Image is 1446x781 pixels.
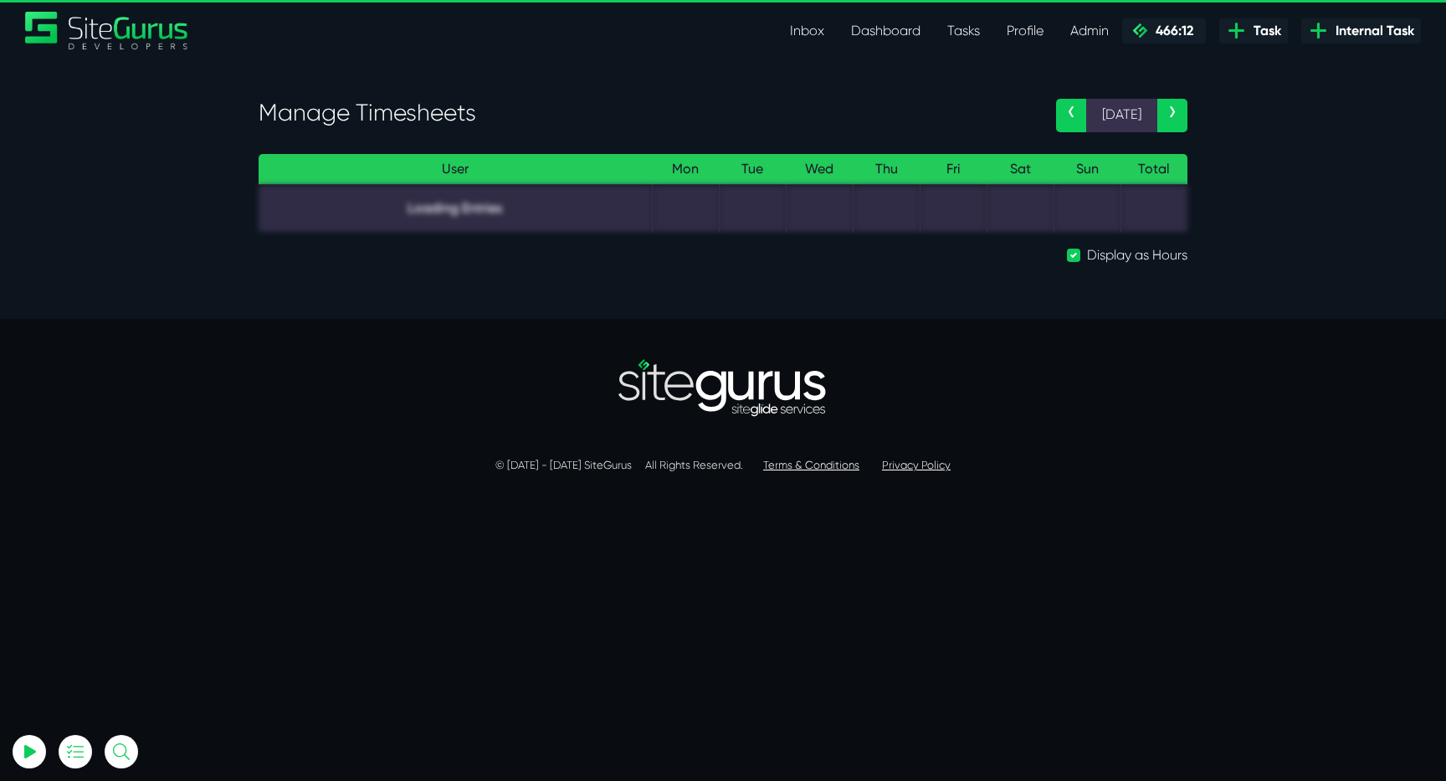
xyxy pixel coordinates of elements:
[777,14,838,48] a: Inbox
[1157,99,1187,132] a: ›
[259,184,652,232] td: Loading Entries
[920,154,987,185] th: Fri
[786,154,853,185] th: Wed
[1086,99,1157,132] span: [DATE]
[853,154,920,185] th: Thu
[1247,21,1281,41] span: Task
[1056,99,1086,132] a: ‹
[259,99,1031,127] h3: Manage Timesheets
[1219,18,1288,44] a: Task
[1149,23,1193,39] span: 466:12
[1057,14,1122,48] a: Admin
[1329,21,1414,41] span: Internal Task
[719,154,786,185] th: Tue
[1054,154,1120,185] th: Sun
[763,459,859,471] a: Terms & Conditions
[993,14,1057,48] a: Profile
[259,457,1187,474] p: © [DATE] - [DATE] SiteGurus All Rights Reserved.
[652,154,719,185] th: Mon
[838,14,934,48] a: Dashboard
[934,14,993,48] a: Tasks
[25,12,189,49] a: SiteGurus
[1301,18,1421,44] a: Internal Task
[25,12,189,49] img: Sitegurus Logo
[882,459,951,471] a: Privacy Policy
[259,154,652,185] th: User
[1120,154,1187,185] th: Total
[1087,245,1187,265] label: Display as Hours
[1122,18,1206,44] a: 466:12
[987,154,1054,185] th: Sat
